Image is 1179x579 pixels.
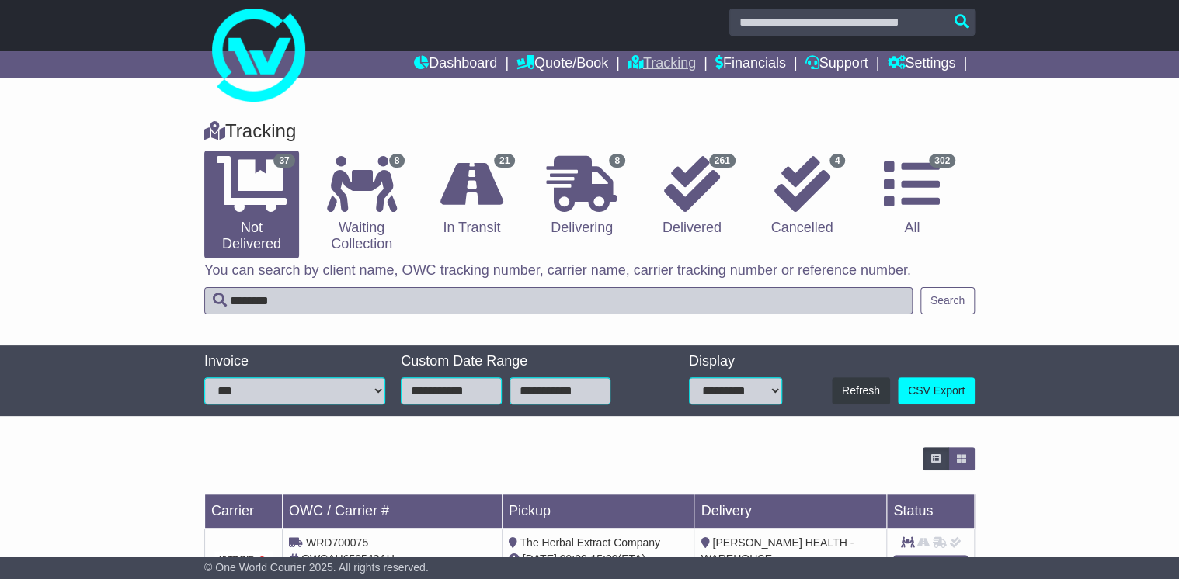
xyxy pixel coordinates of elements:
[701,536,854,565] span: [PERSON_NAME] HEALTH - WAREHOUSE
[887,51,955,78] a: Settings
[204,262,975,279] p: You can search by client name, OWC tracking number, carrier name, carrier tracking number or refe...
[645,151,739,242] a: 261 Delivered
[301,553,395,565] span: OWCAU652543AU
[864,151,959,242] a: 302 All
[306,536,368,549] span: WRD700075
[609,154,625,168] span: 8
[401,353,647,370] div: Custom Date Range
[389,154,405,168] span: 8
[832,377,890,404] button: Refresh
[887,494,975,529] td: Status
[689,353,783,370] div: Display
[534,151,629,242] a: 8 Delivering
[196,120,982,143] div: Tracking
[520,536,660,549] span: The Herbal Extract Company
[523,553,557,565] span: [DATE]
[590,553,617,565] span: 15:00
[694,494,887,529] td: Delivery
[414,51,497,78] a: Dashboard
[509,551,688,567] div: - (ETA)
[755,151,850,242] a: 4 Cancelled
[283,494,503,529] td: OWC / Carrier #
[214,551,273,568] img: GetCarrierServiceDarkLogo
[315,151,409,258] a: 8 Waiting Collection
[424,151,519,242] a: 21 In Transit
[920,287,975,314] button: Search
[898,377,975,404] a: CSV Export
[502,494,694,529] td: Pickup
[494,154,515,168] span: 21
[628,51,696,78] a: Tracking
[516,51,608,78] a: Quote/Book
[273,154,294,168] span: 37
[715,51,786,78] a: Financials
[805,51,868,78] a: Support
[709,154,736,168] span: 261
[204,561,429,574] span: © One World Courier 2025. All rights reserved.
[204,151,299,258] a: 37 Not Delivered
[829,154,846,168] span: 4
[205,494,283,529] td: Carrier
[929,154,955,168] span: 302
[560,553,587,565] span: 09:00
[204,353,385,370] div: Invoice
